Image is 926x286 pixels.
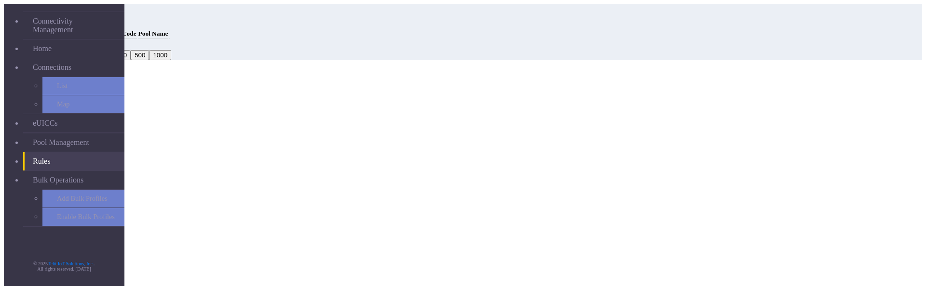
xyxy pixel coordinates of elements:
span: MCC Code [105,30,136,37]
div: 20 [64,50,802,60]
button: 500 [131,50,149,60]
div: Rules [64,9,802,17]
button: 1000 [149,50,171,60]
a: Connectivity Management [23,12,124,39]
span: Pool Name [138,30,168,37]
a: Home [23,39,124,58]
